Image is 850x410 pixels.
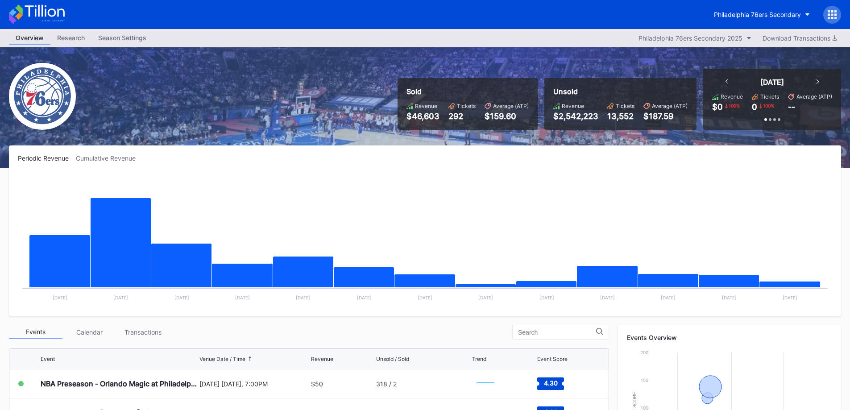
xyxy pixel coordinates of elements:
div: Revenue [721,93,743,100]
div: $46,603 [406,112,440,121]
div: [DATE] [760,78,784,87]
div: Periodic Revenue [18,154,76,162]
div: 100 % [762,102,775,109]
text: 4.30 [543,379,557,387]
div: Download Transactions [763,34,837,42]
text: 150 [641,377,648,383]
div: NBA Preseason - Orlando Magic at Philadelphia 76ers [41,379,197,388]
div: 292 [448,112,476,121]
text: [DATE] [357,295,372,300]
div: Revenue [415,103,437,109]
div: [DATE] [DATE], 7:00PM [199,380,309,388]
div: $159.60 [485,112,529,121]
div: Unsold [553,87,688,96]
div: Transactions [116,325,170,339]
text: [DATE] [53,295,67,300]
div: $50 [311,380,323,388]
div: Revenue [562,103,584,109]
text: [DATE] [418,295,432,300]
div: Sold [406,87,529,96]
button: Philadelphia 76ers Secondary [707,6,817,23]
a: Research [50,31,91,45]
div: Philadelphia 76ers Secondary 2025 [639,34,742,42]
text: [DATE] [661,295,676,300]
text: [DATE] [722,295,737,300]
svg: Chart title [472,373,499,395]
div: Event [41,356,55,362]
div: Trend [472,356,486,362]
text: [DATE] [174,295,189,300]
div: Tickets [760,93,779,100]
div: $2,542,223 [553,112,598,121]
div: -- [788,102,795,112]
div: Philadelphia 76ers Secondary [714,11,801,18]
div: Event Score [537,356,568,362]
text: [DATE] [478,295,493,300]
div: Tickets [457,103,476,109]
text: 200 [640,350,648,355]
text: [DATE] [235,295,250,300]
text: [DATE] [539,295,554,300]
div: 0 [752,102,757,112]
img: Philadelphia_76ers.png [9,63,76,130]
div: Season Settings [91,31,153,44]
text: [DATE] [783,295,797,300]
button: Philadelphia 76ers Secondary 2025 [634,32,756,44]
text: [DATE] [113,295,128,300]
div: Cumulative Revenue [76,154,143,162]
text: [DATE] [296,295,311,300]
div: 13,552 [607,112,634,121]
div: 100 % [728,102,741,109]
div: Events Overview [627,334,832,341]
div: Unsold / Sold [376,356,409,362]
a: Season Settings [91,31,153,45]
div: Average (ATP) [652,103,688,109]
div: $187.59 [643,112,688,121]
div: Revenue [311,356,333,362]
div: $0 [712,102,723,112]
div: 318 / 2 [376,380,397,388]
text: [DATE] [600,295,615,300]
div: Average (ATP) [796,93,832,100]
a: Overview [9,31,50,45]
button: Download Transactions [758,32,841,44]
div: Tickets [616,103,634,109]
input: Search [518,329,596,336]
div: Research [50,31,91,44]
div: Calendar [62,325,116,339]
div: Venue Date / Time [199,356,245,362]
svg: Chart title [18,173,832,307]
div: Average (ATP) [493,103,529,109]
div: Events [9,325,62,339]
